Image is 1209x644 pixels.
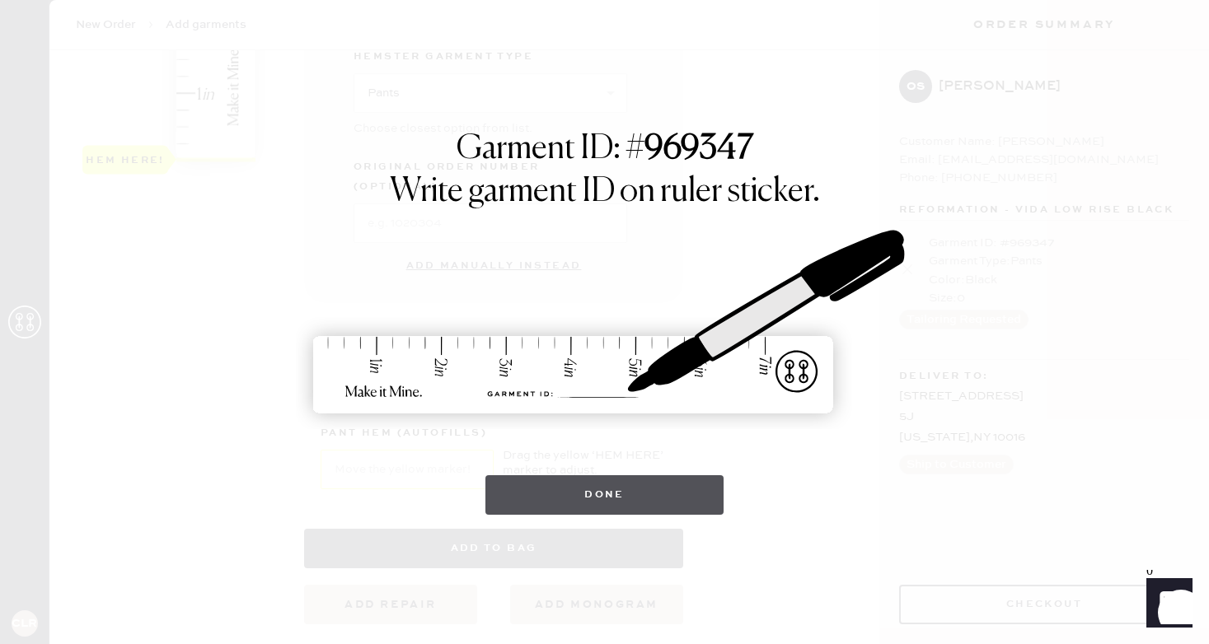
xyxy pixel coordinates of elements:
iframe: Front Chat [1131,570,1202,641]
strong: 969347 [644,133,753,166]
h1: Garment ID: # [457,129,753,172]
h1: Write garment ID on ruler sticker. [390,172,820,212]
img: ruler-sticker-sharpie.svg [296,187,914,459]
button: Done [485,475,724,515]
